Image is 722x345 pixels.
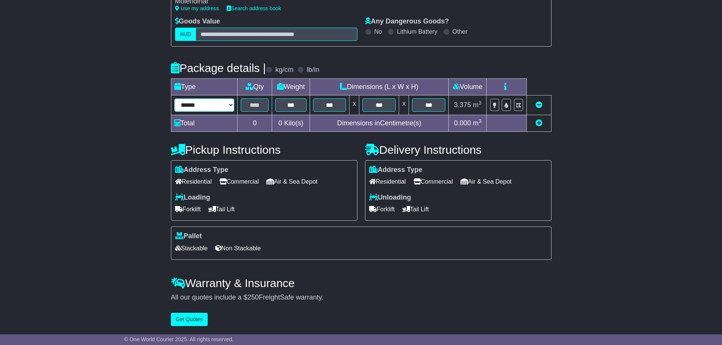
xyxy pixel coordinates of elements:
sup: 3 [479,118,482,124]
span: Commercial [219,176,259,187]
span: 250 [247,293,259,301]
label: Any Dangerous Goods? [365,17,449,26]
label: Pallet [175,232,202,240]
label: Other [453,28,468,35]
a: Search address book [227,5,281,11]
span: Air & Sea Depot [266,176,318,187]
label: Goods Value [175,17,220,26]
td: Qty [238,78,272,95]
label: Unloading [369,194,411,202]
span: m [473,101,482,109]
span: Commercial [413,176,453,187]
h4: Delivery Instructions [365,144,551,156]
span: Tail Lift [403,203,429,215]
span: m [473,119,482,127]
td: Volume [449,78,487,95]
h4: Warranty & Insurance [171,277,551,289]
label: lb/in [307,66,319,74]
span: 0 [278,119,282,127]
span: Non Stackable [215,242,261,254]
td: 0 [238,115,272,131]
td: Total [171,115,238,131]
td: x [399,95,409,115]
label: Loading [175,194,210,202]
label: Address Type [175,166,229,174]
span: 3.375 [454,101,471,109]
span: Residential [369,176,406,187]
td: Dimensions in Centimetre(s) [310,115,449,131]
td: x [349,95,359,115]
span: © One World Courier 2025. All rights reserved. [124,336,234,342]
td: Weight [272,78,310,95]
label: Lithium Battery [397,28,437,35]
span: Stackable [175,242,208,254]
span: Tail Lift [208,203,235,215]
span: Forklift [175,203,201,215]
h4: Package details | [171,62,266,74]
a: Remove this item [536,101,542,109]
a: Add new item [536,119,542,127]
label: Address Type [369,166,423,174]
a: Use my address [175,5,219,11]
span: Air & Sea Depot [460,176,512,187]
label: kg/cm [275,66,293,74]
label: AUD [175,28,196,41]
span: 0.000 [454,119,471,127]
label: No [374,28,382,35]
td: Kilo(s) [272,115,310,131]
td: Dimensions (L x W x H) [310,78,449,95]
span: Residential [175,176,212,187]
button: Get Quotes [171,313,208,326]
span: Forklift [369,203,395,215]
td: Type [171,78,238,95]
sup: 3 [479,100,482,106]
h4: Pickup Instructions [171,144,357,156]
div: All our quotes include a $ FreightSafe warranty. [171,293,551,302]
